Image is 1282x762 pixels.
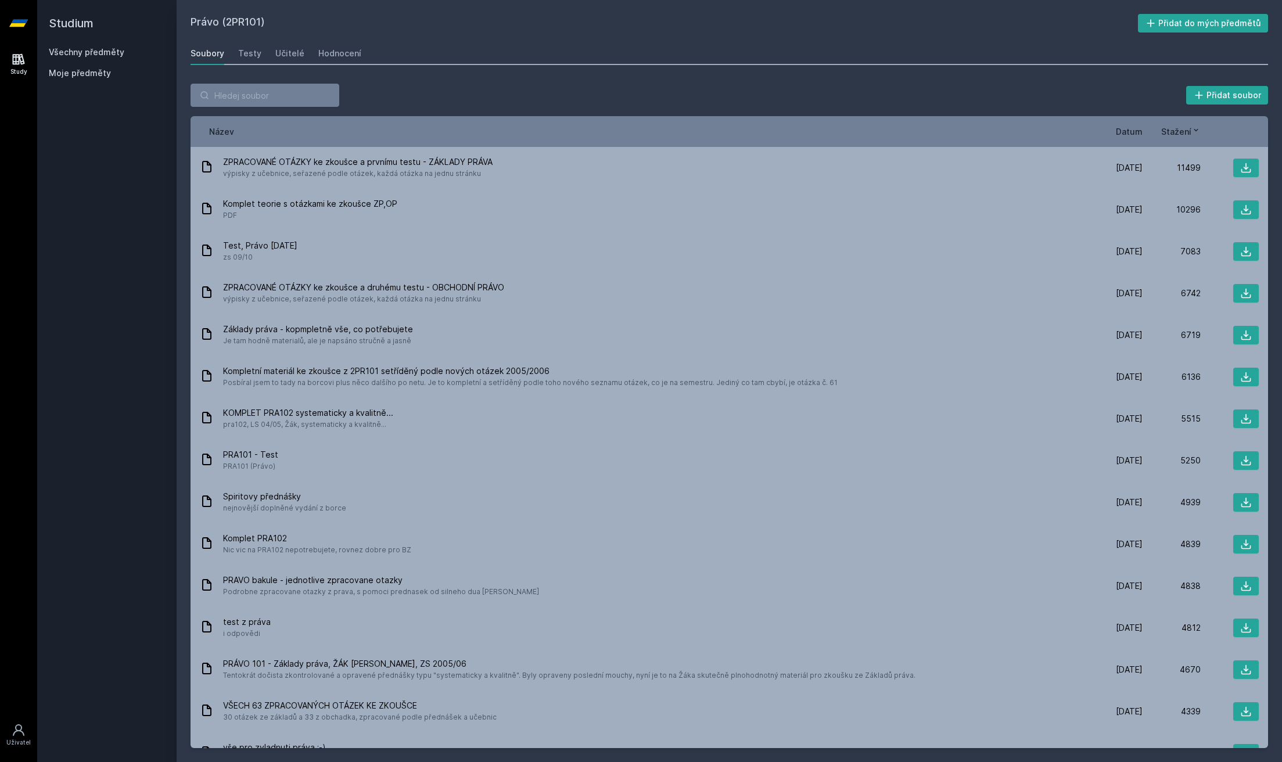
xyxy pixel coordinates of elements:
[1116,246,1143,257] span: [DATE]
[223,282,504,293] span: ZPRACOVANÉ OTÁZKY ke zkoušce a druhému testu - OBCHODNÍ PRÁVO
[223,240,297,251] span: Test, Právo [DATE]
[1138,14,1269,33] button: Přidat do mých předmětů
[1143,413,1201,425] div: 5515
[1143,204,1201,215] div: 10296
[1186,86,1269,105] button: Přidat soubor
[223,335,413,347] span: Je tam hodně materialů, ale je napsáno stručně a jasně
[223,616,271,628] span: test z práva
[1116,204,1143,215] span: [DATE]
[223,658,915,670] span: PRÁVO 101 - Základy práva, ŽÁK [PERSON_NAME], ZS 2005/06
[1161,125,1191,138] span: Stažení
[1143,371,1201,383] div: 6136
[191,48,224,59] div: Soubory
[275,48,304,59] div: Učitelé
[1116,706,1143,717] span: [DATE]
[1116,747,1143,759] span: [DATE]
[1143,287,1201,299] div: 6742
[1143,329,1201,341] div: 6719
[1143,455,1201,466] div: 5250
[191,42,224,65] a: Soubory
[1116,538,1143,550] span: [DATE]
[223,365,838,377] span: Kompletní materiál ke zkoušce z 2PR101 setříděný podle nových otázek 2005/2006
[223,449,278,461] span: PRA101 - Test
[1143,622,1201,634] div: 4812
[1143,747,1201,759] div: 4194
[1116,413,1143,425] span: [DATE]
[1116,497,1143,508] span: [DATE]
[1116,371,1143,383] span: [DATE]
[1143,246,1201,257] div: 7083
[1116,162,1143,174] span: [DATE]
[1143,497,1201,508] div: 4939
[318,48,361,59] div: Hodnocení
[223,491,346,502] span: Spiritovy přednášky
[223,742,518,753] span: vše pro zvladnuti práva ;-)
[223,377,838,389] span: Posbíral jsem to tady na borcovi plus něco dalšího po netu. Je to kompletní a setříděný podle toh...
[191,84,339,107] input: Hledej soubor
[209,125,234,138] button: Název
[223,293,504,305] span: výpisky z učebnice, seřazené podle otázek, každá otázka na jednu stránku
[223,198,397,210] span: Komplet teorie s otázkami ke zkoušce ZP,OP
[1116,622,1143,634] span: [DATE]
[223,168,493,179] span: výpisky z učebnice, seřazené podle otázek, každá otázka na jednu stránku
[223,407,393,419] span: KOMPLET PRA102 systematicky a kvalitně...
[275,42,304,65] a: Učitelé
[191,14,1138,33] h2: Právo (2PR101)
[1143,538,1201,550] div: 4839
[1143,162,1201,174] div: 11499
[223,251,297,263] span: zs 09/10
[223,533,411,544] span: Komplet PRA102
[223,419,393,430] span: pra102, LS 04/05, Žák, systematicky a kvalitně...
[1116,580,1143,592] span: [DATE]
[1143,664,1201,675] div: 4670
[2,46,35,82] a: Study
[223,502,346,514] span: nejnovější doplněné vydání z borce
[223,324,413,335] span: Základy práva - kopmpletně vše, co potřebujete
[10,67,27,76] div: Study
[1161,125,1201,138] button: Stažení
[223,586,539,598] span: Podrobne zpracovane otazky z prava, s pomoci prednasek od silneho dua [PERSON_NAME]
[223,700,497,711] span: VŠECH 63 ZPRACOVANÝCH OTÁZEK KE ZKOUŠCE
[223,711,497,723] span: 30 otázek ze základů a 33 z obchadka, zpracované podle přednášek a učebnic
[223,574,539,586] span: PRAVO bakule - jednotlive zpracovane otazky
[1116,287,1143,299] span: [DATE]
[223,670,915,681] span: Tentokrát dočista zkontrolované a opravené přednášky typu "systematicky a kvalitně". Byly opraven...
[1143,580,1201,592] div: 4838
[1116,455,1143,466] span: [DATE]
[223,544,411,556] span: Nic vic na PRA102 nepotrebujete, rovnez dobre pro BZ
[1116,125,1143,138] button: Datum
[238,48,261,59] div: Testy
[1143,706,1201,717] div: 4339
[238,42,261,65] a: Testy
[223,461,278,472] span: PRA101 (Právo)
[49,47,124,57] a: Všechny předměty
[49,67,111,79] span: Moje předměty
[223,210,397,221] span: PDF
[223,156,493,168] span: ZPRACOVANÉ OTÁZKY ke zkoušce a prvnímu testu - ZÁKLADY PRÁVA
[1116,329,1143,341] span: [DATE]
[1116,664,1143,675] span: [DATE]
[223,628,271,639] span: i odpovědi
[6,738,31,747] div: Uživatel
[318,42,361,65] a: Hodnocení
[2,717,35,753] a: Uživatel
